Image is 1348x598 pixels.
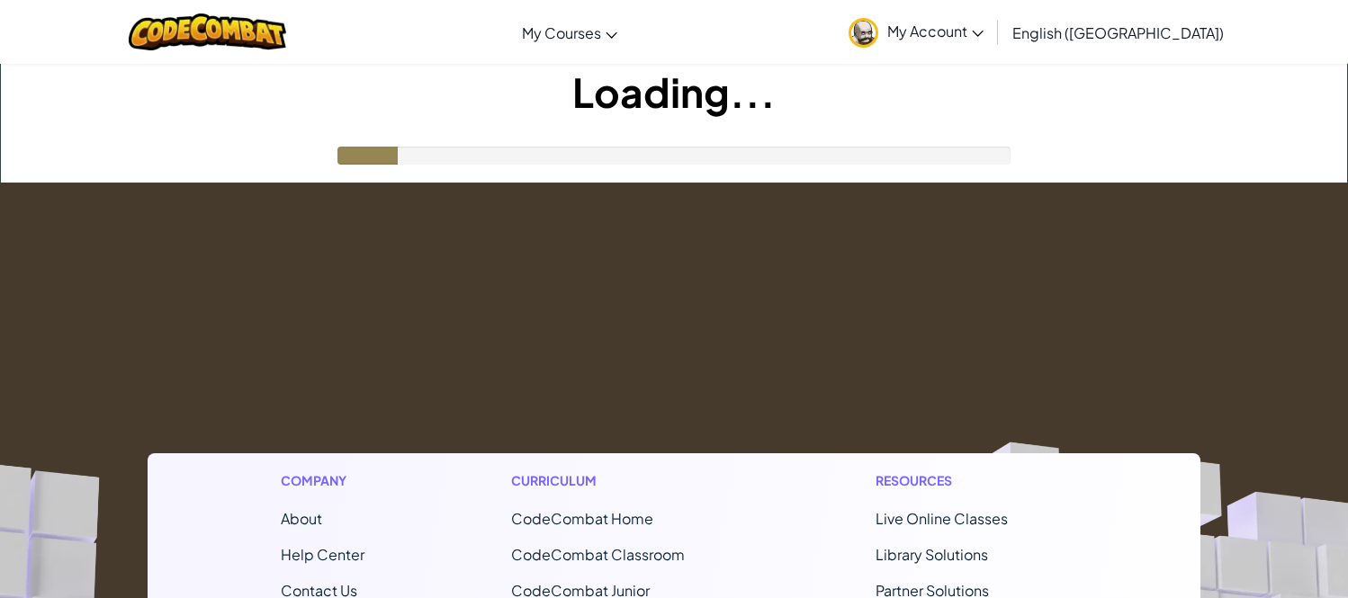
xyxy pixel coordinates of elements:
h1: Curriculum [511,471,729,490]
span: English ([GEOGRAPHIC_DATA]) [1012,23,1224,42]
span: CodeCombat Home [511,509,653,528]
a: Library Solutions [876,545,988,564]
span: My Courses [522,23,601,42]
h1: Resources [876,471,1067,490]
img: CodeCombat logo [129,13,286,50]
a: My Account [840,4,993,60]
img: avatar [849,18,878,48]
a: Help Center [281,545,364,564]
h1: Loading... [1,64,1347,120]
a: About [281,509,322,528]
a: English ([GEOGRAPHIC_DATA]) [1003,8,1233,57]
h1: Company [281,471,364,490]
a: My Courses [513,8,626,57]
a: Live Online Classes [876,509,1008,528]
span: My Account [887,22,984,40]
a: CodeCombat Classroom [511,545,685,564]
